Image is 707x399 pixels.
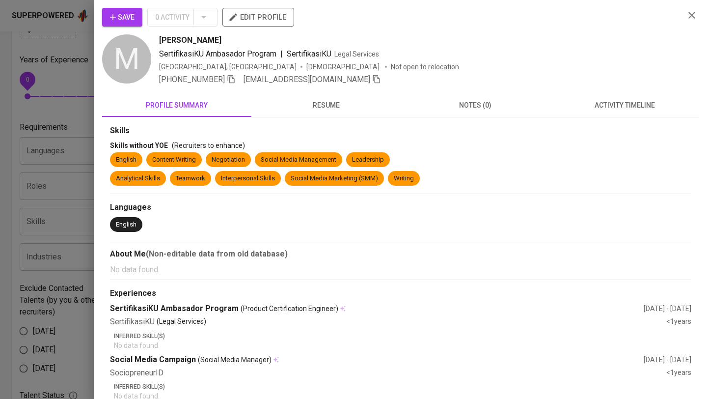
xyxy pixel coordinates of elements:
div: M [102,34,151,84]
div: Social Media Marketing (SMM) [291,174,378,183]
div: Analytical Skills [116,174,160,183]
div: Writing [394,174,414,183]
div: Languages [110,202,691,213]
span: edit profile [230,11,286,24]
span: Skills without YOE [110,142,168,149]
span: SertifikasiKU Ambasador Program [159,49,276,58]
p: No data found. [110,264,691,276]
div: Social Media Management [261,155,336,165]
span: activity timeline [556,99,693,112]
div: [DATE] - [DATE] [644,355,691,365]
div: Social Media Campaign [110,354,644,366]
span: (Recruiters to enhance) [172,142,245,149]
div: Teamwork [176,174,205,183]
div: [DATE] - [DATE] [644,304,691,313]
p: Inferred Skill(s) [114,382,691,391]
div: SertifikasiKU [110,316,666,328]
span: SertifikasiKU [287,49,331,58]
p: No data found. [114,341,691,350]
div: Leadership [352,155,384,165]
span: [PHONE_NUMBER] [159,75,225,84]
span: [EMAIL_ADDRESS][DOMAIN_NAME] [244,75,370,84]
span: (Product Certification Engineer) [241,304,338,313]
div: About Me [110,248,691,260]
span: (Social Media Manager) [198,355,272,365]
p: (Legal Services) [157,316,206,328]
span: Legal Services [334,50,379,58]
div: [GEOGRAPHIC_DATA], [GEOGRAPHIC_DATA] [159,62,297,72]
button: edit profile [222,8,294,27]
span: [PERSON_NAME] [159,34,221,46]
div: English [116,220,136,229]
b: (Non-editable data from old database) [146,249,288,258]
span: | [280,48,283,60]
span: notes (0) [407,99,544,112]
div: <1 years [666,316,691,328]
div: <1 years [666,368,691,379]
p: Inferred Skill(s) [114,332,691,341]
div: Content Writing [152,155,196,165]
div: SociopreneurID [110,368,666,379]
span: profile summary [108,99,245,112]
p: Not open to relocation [391,62,459,72]
span: resume [257,99,395,112]
div: Interpersonal Skills [221,174,275,183]
div: SertifikasiKU Ambasador Program [110,303,644,314]
div: Experiences [110,288,691,299]
button: Save [102,8,142,27]
span: Save [110,11,135,24]
div: Negotiation [212,155,245,165]
div: Skills [110,125,691,137]
div: English [116,155,136,165]
a: edit profile [222,13,294,21]
span: [DEMOGRAPHIC_DATA] [306,62,381,72]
